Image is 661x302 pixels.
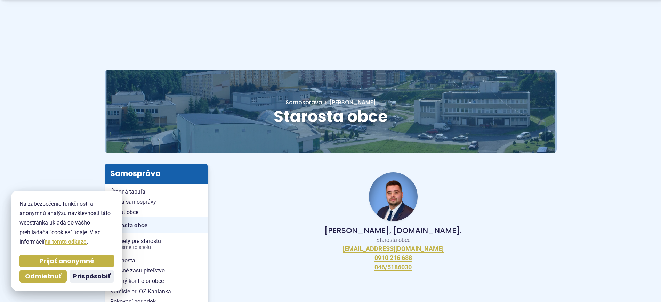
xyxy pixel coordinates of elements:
button: Prispôsobiť [70,270,114,283]
button: Odmietnuť [19,270,67,283]
a: [EMAIL_ADDRESS][DOMAIN_NAME] [343,245,444,253]
a: Podnety pre starostuVyriešme to spolu [105,236,208,252]
p: Na zabezpečenie funkčnosti a anonymnú analýzu návštevnosti táto webstránka ukladá do vášho prehli... [19,199,114,246]
a: Úradná tabuľa [105,187,208,197]
a: Prednosta [105,255,208,266]
a: Štatút obce [105,207,208,218]
h3: Samospráva [105,164,208,183]
span: Prispôsobiť [73,272,111,280]
a: 0910 216 688 [374,254,412,262]
p: [PERSON_NAME], [DOMAIN_NAME]. [241,227,546,235]
span: Komisie pri OZ Kanianka [110,286,202,297]
img: Fotka - starosta obce [369,172,418,221]
a: 046/5186030 [374,263,412,271]
span: Štatút obce [110,207,202,218]
button: Prijať anonymné [19,255,114,267]
a: Starosta obce [105,217,208,233]
span: Úradná tabuľa [110,187,202,197]
span: Obecné zastupiteľstvo [110,266,202,276]
a: Komisie pri OZ Kanianka [105,286,208,297]
a: Samospráva [285,98,322,106]
a: na tomto odkaze [45,238,87,245]
span: Starosta obce [110,220,202,231]
span: Starosta obce [274,105,388,128]
span: Úloha samosprávy [110,197,202,207]
span: Hlavný kontrolór obce [110,276,202,286]
p: Starosta obce [241,237,546,244]
span: [PERSON_NAME] [329,98,376,106]
a: Úloha samosprávy [105,197,208,207]
span: Odmietnuť [25,272,61,280]
span: Prednosta [110,255,202,266]
a: [PERSON_NAME] [322,98,376,106]
span: Podnety pre starostu [110,236,202,252]
a: Obecné zastupiteľstvo [105,266,208,276]
span: Prijať anonymné [39,257,94,265]
span: Vyriešme to spolu [110,245,202,251]
a: Hlavný kontrolór obce [105,276,208,286]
